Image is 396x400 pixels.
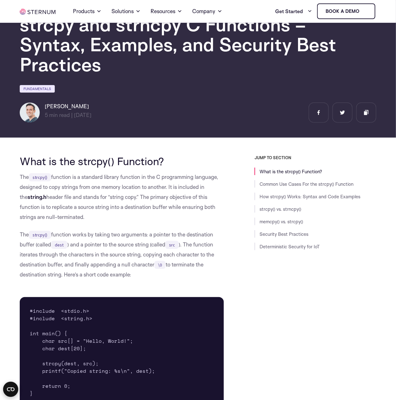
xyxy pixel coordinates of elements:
a: memcpy() vs. strcpy() [260,219,303,225]
h6: [PERSON_NAME] [45,103,91,110]
a: What is the strcpy() Function? [260,169,322,175]
p: The function is a standard library function in the C programming language, designed to copy strin... [20,172,224,222]
code: dest [51,241,67,249]
a: Security Best Practices [260,231,308,237]
code: strcpy() [29,231,51,239]
code: src [165,241,179,249]
a: How strcpy() Works: Syntax and Code Examples [260,194,360,200]
a: strcpy() vs. strncpy() [260,206,301,212]
code: strcpy() [29,173,51,181]
h3: JUMP TO SECTION [255,155,376,160]
a: Fundamentals [20,85,55,93]
button: Open CMP widget [3,382,18,397]
span: [DATE] [74,112,91,118]
a: Get Started [275,5,312,18]
img: sternum iot [362,9,367,14]
code: \0 [154,261,166,269]
span: 5 [45,112,48,118]
a: Book a demo [317,3,375,19]
img: sternum iot [20,9,55,15]
h1: strcpy and strncpy C Functions – Syntax, Examples, and Security Best Practices [20,14,376,74]
a: Deterministic Security for IoT [260,244,320,250]
span: min read | [45,112,73,118]
p: The function works by taking two arguments: a pointer to the destination buffer (called ) and a p... [20,230,224,280]
h2: What is the strcpy() Function? [20,155,224,167]
a: Common Use Cases For the strcpy() Function [260,181,353,187]
img: Igal Zeifman [20,103,40,123]
strong: string.h [28,194,46,200]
